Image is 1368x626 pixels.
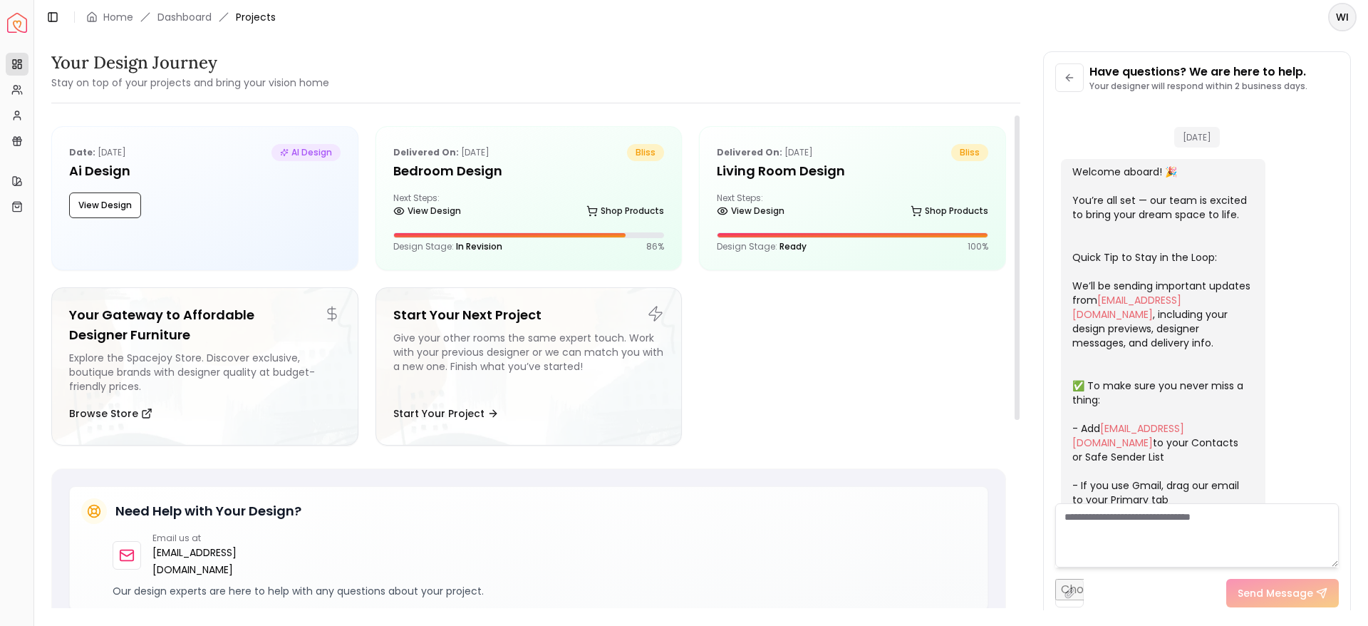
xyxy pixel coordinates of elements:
a: Shop Products [586,201,664,221]
p: Design Stage: [717,241,807,252]
button: WI [1328,3,1357,31]
p: Design Stage: [393,241,502,252]
span: bliss [627,144,664,161]
p: [DATE] [393,144,489,161]
a: Home [103,10,133,24]
a: Shop Products [911,201,988,221]
img: Spacejoy Logo [7,13,27,33]
h5: Need Help with Your Design? [115,501,301,521]
p: Your designer will respond within 2 business days. [1089,81,1307,92]
h3: Your Design Journey [51,51,329,74]
nav: breadcrumb [86,10,276,24]
p: 86 % [646,241,664,252]
button: Browse Store [69,399,152,428]
b: Date: [69,146,95,158]
a: [EMAIL_ADDRESS][DOMAIN_NAME] [1072,293,1181,322]
p: Email us at [152,533,311,544]
p: [DATE] [69,144,126,161]
div: Explore the Spacejoy Store. Discover exclusive, boutique brands with designer quality at budget-f... [69,351,341,394]
a: View Design [717,201,784,221]
p: [DATE] [717,144,813,161]
h5: Ai Design [69,161,341,181]
a: [EMAIL_ADDRESS][DOMAIN_NAME] [1072,421,1184,450]
a: [EMAIL_ADDRESS][DOMAIN_NAME] [152,544,311,578]
span: Ready [779,240,807,252]
p: 100 % [968,241,988,252]
span: bliss [951,144,988,161]
h5: Start Your Next Project [393,305,665,325]
span: [DATE] [1174,127,1220,148]
b: Delivered on: [393,146,459,158]
button: View Design [69,193,141,218]
a: Start Your Next ProjectGive your other rooms the same expert touch. Work with your previous desig... [375,287,683,446]
button: Start Your Project [393,399,499,428]
div: Next Steps: [717,193,988,221]
h5: Your Gateway to Affordable Designer Furniture [69,305,341,345]
p: Our design experts are here to help with any questions about your project. [113,584,976,598]
h5: Bedroom design [393,161,665,181]
div: Give your other rooms the same expert touch. Work with your previous designer or we can match you... [393,331,665,394]
a: Dashboard [157,10,212,24]
span: AI Design [271,144,341,161]
a: Spacejoy [7,13,27,33]
b: Delivered on: [717,146,782,158]
span: In Revision [456,240,502,252]
span: WI [1330,4,1355,30]
small: Stay on top of your projects and bring your vision home [51,76,329,90]
p: Have questions? We are here to help. [1089,63,1307,81]
a: Your Gateway to Affordable Designer FurnitureExplore the Spacejoy Store. Discover exclusive, bout... [51,287,358,446]
h5: Living Room Design [717,161,988,181]
div: Next Steps: [393,193,665,221]
a: View Design [393,201,461,221]
span: Projects [236,10,276,24]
